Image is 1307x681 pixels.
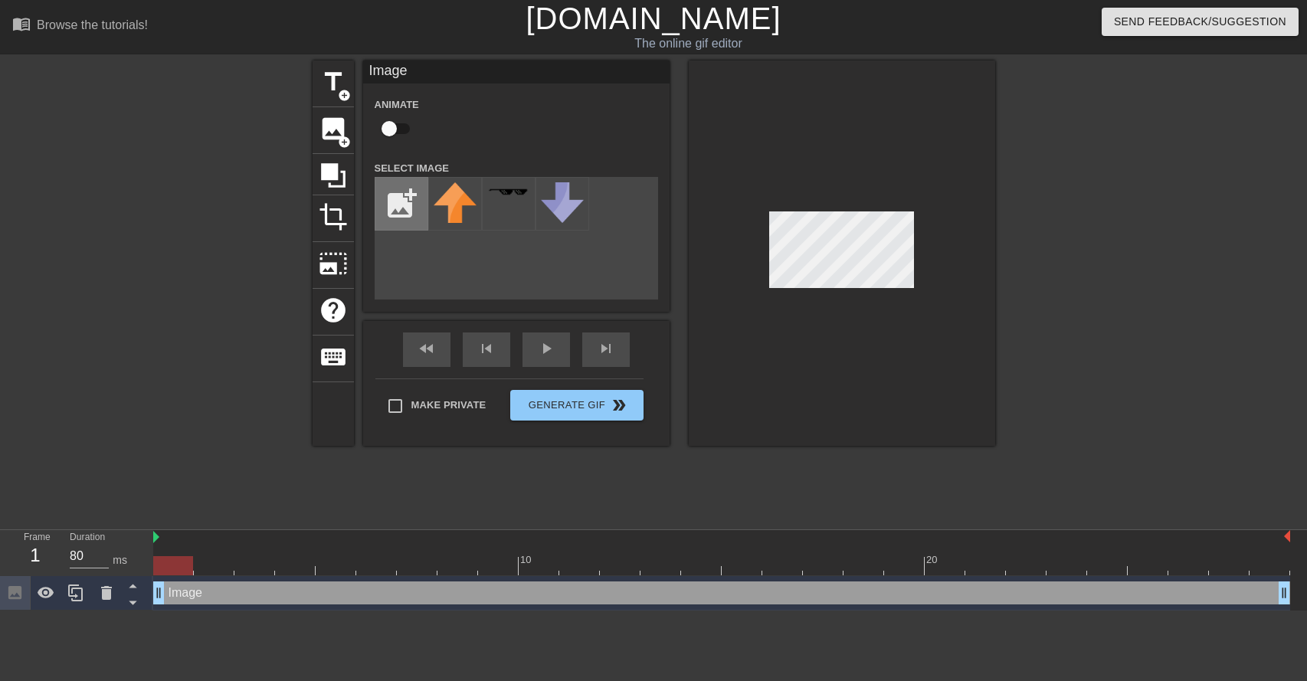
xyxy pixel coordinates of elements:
[37,18,148,31] div: Browse the tutorials!
[375,161,450,176] label: Select Image
[487,188,530,196] img: deal-with-it.png
[1102,8,1299,36] button: Send Feedback/Suggestion
[319,249,348,278] span: photo_size_select_large
[375,97,419,113] label: Animate
[597,339,615,358] span: skip_next
[338,89,351,102] span: add_circle
[70,533,105,542] label: Duration
[520,552,534,568] div: 10
[537,339,555,358] span: play_arrow
[926,552,940,568] div: 20
[411,398,486,413] span: Make Private
[12,15,148,38] a: Browse the tutorials!
[477,339,496,358] span: skip_previous
[338,136,351,149] span: add_circle
[151,585,166,601] span: drag_handle
[526,2,781,35] a: [DOMAIN_NAME]
[1284,530,1290,542] img: bound-end.png
[444,34,934,53] div: The online gif editor
[24,542,47,569] div: 1
[434,182,477,223] img: upvote.png
[319,114,348,143] span: image
[610,396,628,414] span: double_arrow
[12,530,58,575] div: Frame
[319,67,348,97] span: title
[363,61,670,83] div: Image
[1276,585,1292,601] span: drag_handle
[516,396,637,414] span: Generate Gif
[319,296,348,325] span: help
[12,15,31,33] span: menu_book
[319,202,348,231] span: crop
[418,339,436,358] span: fast_rewind
[510,390,643,421] button: Generate Gif
[1114,12,1286,31] span: Send Feedback/Suggestion
[113,552,127,568] div: ms
[541,182,584,223] img: downvote.png
[319,342,348,372] span: keyboard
